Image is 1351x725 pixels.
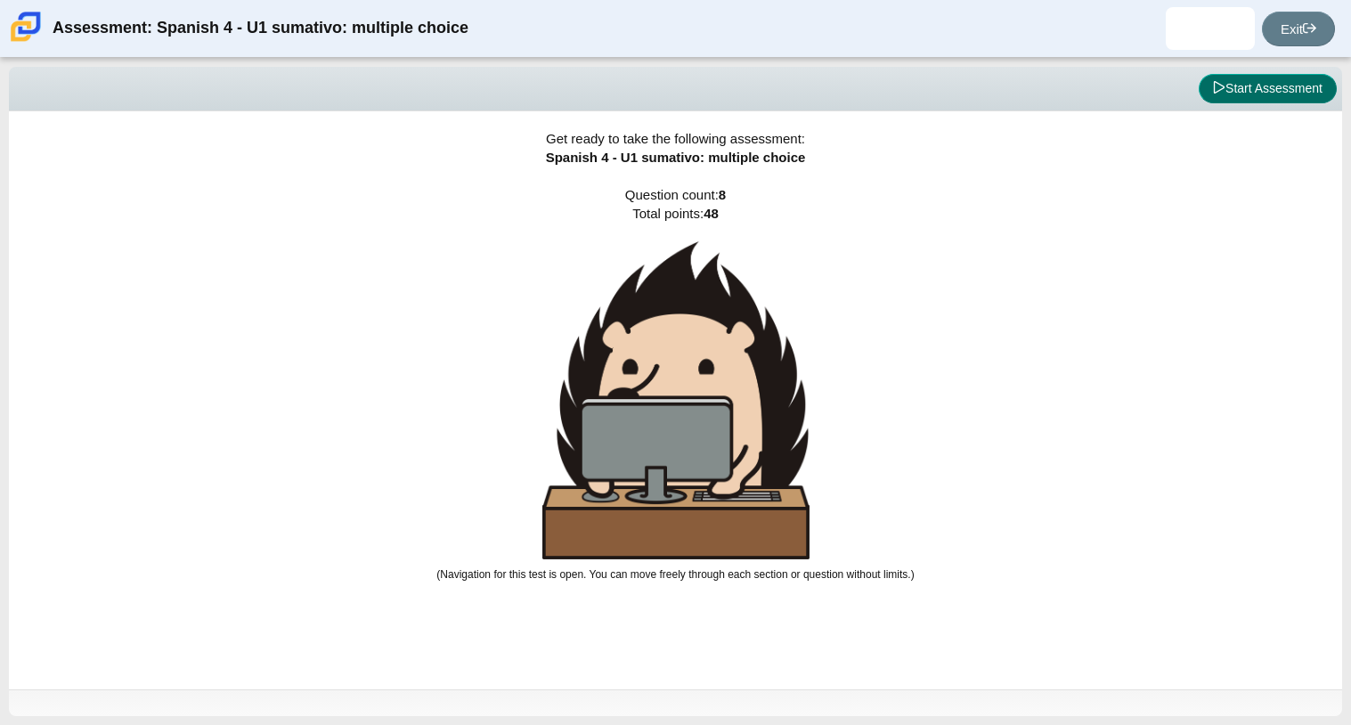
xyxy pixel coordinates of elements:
span: Question count: Total points: [436,187,914,581]
a: Exit [1262,12,1335,46]
a: Carmen School of Science & Technology [7,33,45,48]
img: adabella.espinoleo.QiA6O0 [1196,14,1225,43]
b: 48 [704,206,719,221]
div: Assessment: Spanish 4 - U1 sumativo: multiple choice [53,7,468,50]
img: Carmen School of Science & Technology [7,8,45,45]
small: (Navigation for this test is open. You can move freely through each section or question without l... [436,568,914,581]
b: 8 [719,187,726,202]
span: Spanish 4 - U1 sumativo: multiple choice [546,150,806,165]
img: hedgehog-behind-computer-large.png [542,241,810,559]
button: Start Assessment [1199,74,1337,104]
span: Get ready to take the following assessment: [546,131,805,146]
